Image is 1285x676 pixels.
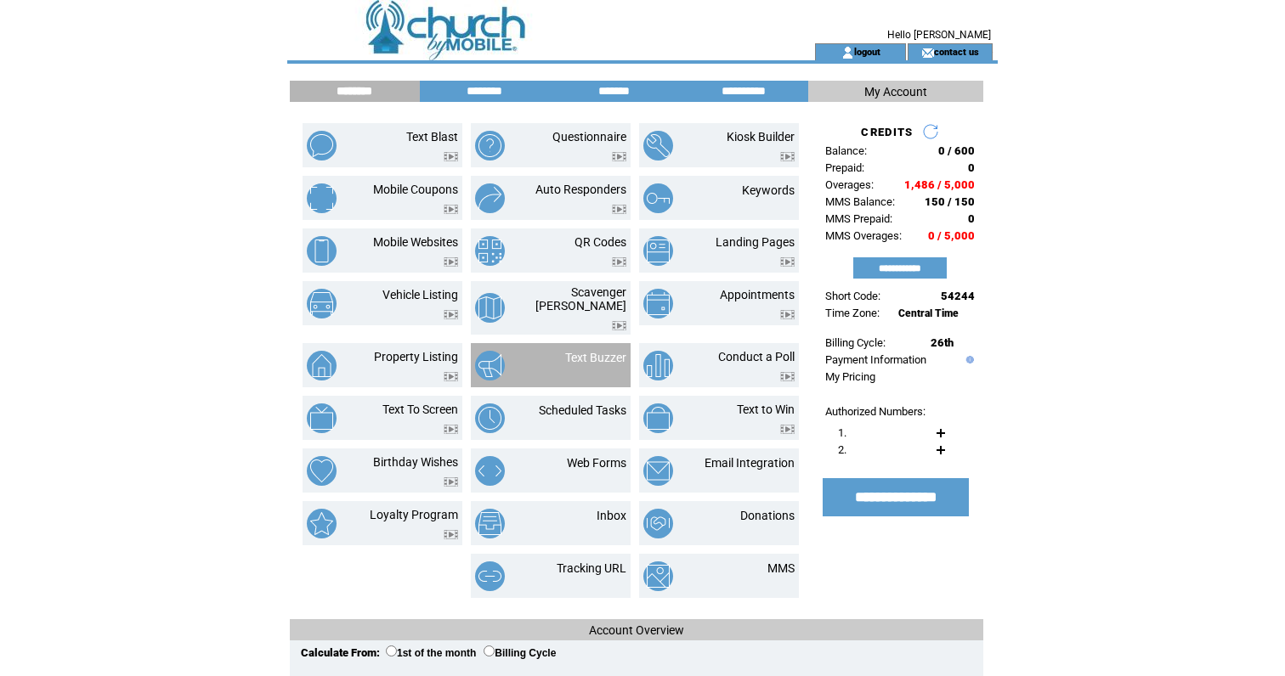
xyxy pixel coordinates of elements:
[825,144,867,157] span: Balance:
[307,289,337,318] img: vehicle-listing.png
[716,235,795,249] a: Landing Pages
[444,477,458,487] img: video.png
[767,561,795,575] a: MMS
[444,530,458,539] img: video.png
[301,646,380,659] span: Calculate From:
[962,356,974,363] img: help.gif
[374,350,458,363] a: Property Listing
[382,403,458,416] a: Text To Screen
[925,195,975,208] span: 150 / 150
[475,183,505,213] img: auto-responders.png
[307,183,337,213] img: mobile-coupons.png
[444,257,458,267] img: video.png
[589,623,684,637] span: Account Overview
[825,370,875,383] a: My Pricing
[643,236,673,266] img: landing-pages.png
[475,351,505,380] img: text-buzzer.png
[444,425,458,434] img: video.png
[643,351,673,380] img: conduct-a-poll.png
[780,425,795,434] img: video.png
[475,456,505,486] img: web-forms.png
[475,509,505,538] img: inbox.png
[386,647,476,659] label: 1st of the month
[307,456,337,486] img: birthday-wishes.png
[307,131,337,161] img: text-blast.png
[539,403,626,417] a: Scheduled Tasks
[475,293,505,323] img: scavenger-hunt.png
[597,509,626,522] a: Inbox
[825,307,880,319] span: Time Zone:
[370,508,458,521] a: Loyalty Program
[475,403,505,433] img: scheduled-tasks.png
[643,183,673,213] img: keywords.png
[475,561,505,591] img: tracking-url.png
[854,46,880,57] a: logout
[612,257,626,267] img: video.png
[742,183,795,197] a: Keywords
[643,403,673,433] img: text-to-win.png
[968,161,975,174] span: 0
[825,229,902,242] span: MMS Overages:
[825,336,886,349] span: Billing Cycle:
[565,351,626,364] a: Text Buzzer
[938,144,975,157] span: 0 / 600
[720,288,795,301] a: Appointments
[373,455,458,469] a: Birthday Wishes
[307,509,337,538] img: loyalty-program.png
[612,321,626,330] img: video.png
[861,126,913,138] span: CREDITS
[444,152,458,161] img: video.png
[825,353,926,366] a: Payment Information
[780,310,795,319] img: video.png
[825,161,864,174] span: Prepaid:
[373,235,458,249] a: Mobile Websites
[535,285,626,313] a: Scavenger [PERSON_NAME]
[475,236,505,266] img: qr-codes.png
[934,46,979,57] a: contact us
[780,372,795,381] img: video.png
[780,257,795,267] img: video.png
[535,183,626,196] a: Auto Responders
[567,456,626,470] a: Web Forms
[825,212,892,225] span: MMS Prepaid:
[475,131,505,161] img: questionnaire.png
[643,561,673,591] img: mms.png
[838,443,846,456] span: 2.
[612,205,626,214] img: video.png
[444,310,458,319] img: video.png
[727,130,795,144] a: Kiosk Builder
[928,229,975,242] span: 0 / 5,000
[382,288,458,301] a: Vehicle Listing
[941,290,975,302] span: 54244
[737,403,795,416] a: Text to Win
[825,195,895,208] span: MMS Balance:
[307,351,337,380] img: property-listing.png
[557,561,626,575] a: Tracking URL
[841,46,854,59] img: account_icon.gif
[643,456,673,486] img: email-integration.png
[373,183,458,196] a: Mobile Coupons
[825,290,880,302] span: Short Code:
[968,212,975,225] span: 0
[643,509,673,538] img: donations.png
[838,426,846,439] span: 1.
[484,645,495,656] input: Billing Cycle
[887,29,991,41] span: Hello [PERSON_NAME]
[552,130,626,144] a: Questionnaire
[825,178,874,191] span: Overages:
[931,336,954,349] span: 26th
[921,46,934,59] img: contact_us_icon.gif
[307,403,337,433] img: text-to-screen.png
[740,509,795,522] a: Donations
[718,350,795,363] a: Conduct a Poll
[898,307,959,319] span: Central Time
[864,85,927,99] span: My Account
[484,647,556,659] label: Billing Cycle
[643,289,673,318] img: appointments.png
[307,236,337,266] img: mobile-websites.png
[825,405,926,418] span: Authorized Numbers:
[444,205,458,214] img: video.png
[444,372,458,381] img: video.png
[406,130,458,144] a: Text Blast
[643,131,673,161] img: kiosk-builder.png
